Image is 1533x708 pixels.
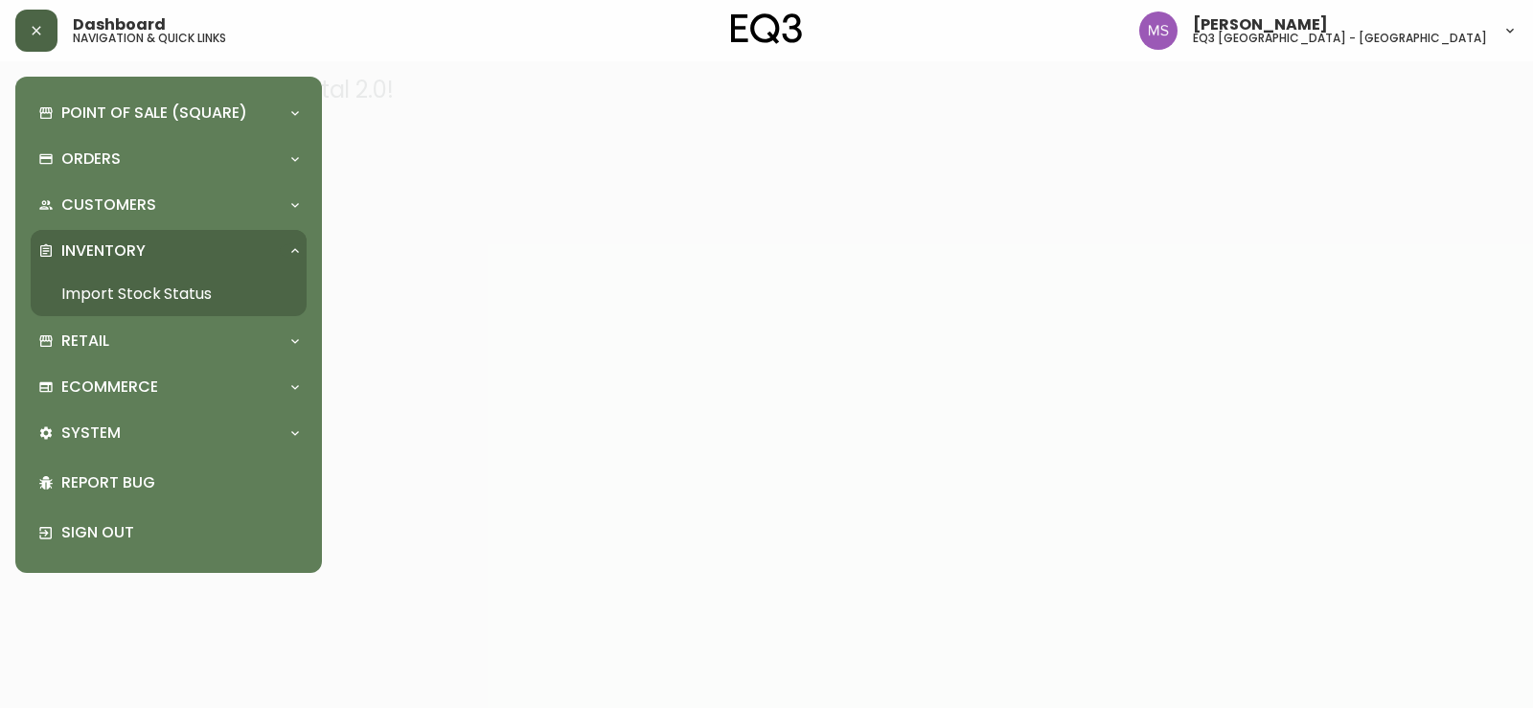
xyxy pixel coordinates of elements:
h5: navigation & quick links [73,33,226,44]
p: Customers [61,194,156,216]
span: [PERSON_NAME] [1193,17,1328,33]
p: Report Bug [61,472,299,493]
img: 1b6e43211f6f3cc0b0729c9049b8e7af [1139,11,1178,50]
div: Report Bug [31,458,307,508]
p: Inventory [61,240,146,262]
div: System [31,412,307,454]
div: Retail [31,320,307,362]
div: Inventory [31,230,307,272]
span: Dashboard [73,17,166,33]
p: Point of Sale (Square) [61,103,247,124]
div: Orders [31,138,307,180]
div: Customers [31,184,307,226]
div: Sign Out [31,508,307,558]
p: Ecommerce [61,377,158,398]
h5: eq3 [GEOGRAPHIC_DATA] - [GEOGRAPHIC_DATA] [1193,33,1487,44]
img: logo [731,13,802,44]
div: Ecommerce [31,366,307,408]
p: Orders [61,148,121,170]
div: Point of Sale (Square) [31,92,307,134]
p: Retail [61,331,109,352]
p: Sign Out [61,522,299,543]
a: Import Stock Status [31,272,307,316]
p: System [61,423,121,444]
